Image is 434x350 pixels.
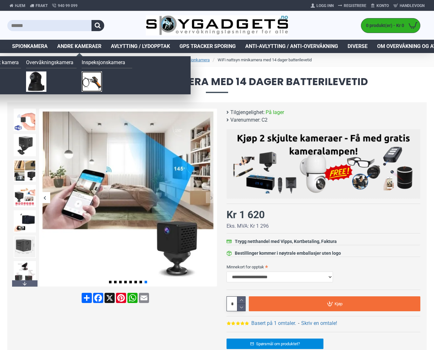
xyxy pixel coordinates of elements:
[92,293,104,303] a: Facebook
[251,320,296,327] a: Basert på 1 omtaler.
[245,43,338,50] span: Anti-avlytting / Anti-overvåkning
[114,281,117,283] span: Go to slide 2
[230,116,261,124] b: Varenummer:
[12,43,48,50] span: Spionkamera
[344,3,366,9] span: Registrere
[129,281,132,283] span: Go to slide 5
[14,185,36,207] img: WiFi nattsyn minikamera med 14 dager batterilevetid - SpyGadgets.no
[146,15,288,36] img: SpyGadgets.no
[227,207,265,222] div: Kr 1 620
[58,3,78,9] span: 940 99 099
[309,1,336,11] a: Logg Inn
[175,40,241,53] a: GPS Tracker Sporing
[14,159,36,182] img: WiFi nattsyn minikamera med 14 dager batterilevetid - SpyGadgets.no
[206,192,217,203] div: Next slide
[104,293,115,303] a: X
[106,40,175,53] a: Avlytting / Lydopptak
[7,77,427,93] span: WiFi nattsyn minikamera med 14 dager batterilevetid
[39,192,50,203] div: Previous slide
[36,3,48,9] span: Frakt
[298,320,299,326] b: -
[7,40,52,53] a: Spionkamera
[391,1,427,11] a: Handlevogn
[12,280,37,286] div: Next slide
[266,109,284,116] span: På lager
[127,293,138,303] a: WhatsApp
[81,293,92,303] a: Share
[400,3,424,9] span: Handlevogn
[316,3,334,9] span: Logg Inn
[39,109,217,286] img: WiFi nattsyn minikamera med 14 dager batterilevetid - SpyGadgets.no
[230,109,265,116] b: Tilgjengelighet:
[301,320,337,327] a: Skriv en omtale!
[231,132,416,193] img: Kjøp 2 skjulte kameraer – Få med gratis kameralampe!
[261,116,268,124] span: C2
[235,250,341,257] div: Bestillinger kommer i nøytrale emballasjer uten logo
[52,40,106,53] a: Andre kameraer
[119,281,122,283] span: Go to slide 3
[82,71,102,92] img: Inspeksjonskamera
[180,43,236,50] span: GPS Tracker Sporing
[14,210,36,232] img: WiFi nattsyn minikamera med 14 dager batterilevetid - SpyGadgets.no
[361,22,406,29] span: 0 produkt(er) - Kr 0
[376,3,389,9] span: Konto
[134,281,137,283] span: Go to slide 6
[139,281,142,283] span: Go to slide 7
[227,262,420,272] label: Minnekort for opptak
[15,3,25,9] span: Hjem
[57,43,101,50] span: Andre kameraer
[138,293,150,303] a: Email
[14,109,36,131] img: WiFi nattsyn minikamera med 14 dager batterilevetid - SpyGadgets.no
[336,1,369,11] a: Registrere
[115,293,127,303] a: Pinterest
[335,302,342,306] span: Kjøp
[109,281,112,283] span: Go to slide 1
[361,18,420,33] a: 0 produkt(er) - Kr 0
[343,40,372,53] a: Diverse
[241,40,343,53] a: Anti-avlytting / Anti-overvåkning
[227,339,323,349] a: Spørsmål om produktet?
[145,281,147,283] span: Go to slide 8
[26,59,77,68] a: Overvåkningskamera
[26,71,46,92] img: Overvåkningskamera
[369,1,391,11] a: Konto
[235,238,337,245] div: Trygg netthandel med Vipps, Kortbetaling, Faktura
[14,236,36,258] img: WiFi nattsyn minikamera med 14 dager batterilevetid - SpyGadgets.no
[348,43,368,50] span: Diverse
[111,43,170,50] span: Avlytting / Lydopptak
[14,134,36,156] img: WiFi nattsyn minikamera med 14 dager batterilevetid - SpyGadgets.no
[82,59,132,68] a: Inspeksjonskamera
[124,281,127,283] span: Go to slide 4
[14,261,36,283] img: WiFi nattsyn minikamera med 14 dager batterilevetid - SpyGadgets.no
